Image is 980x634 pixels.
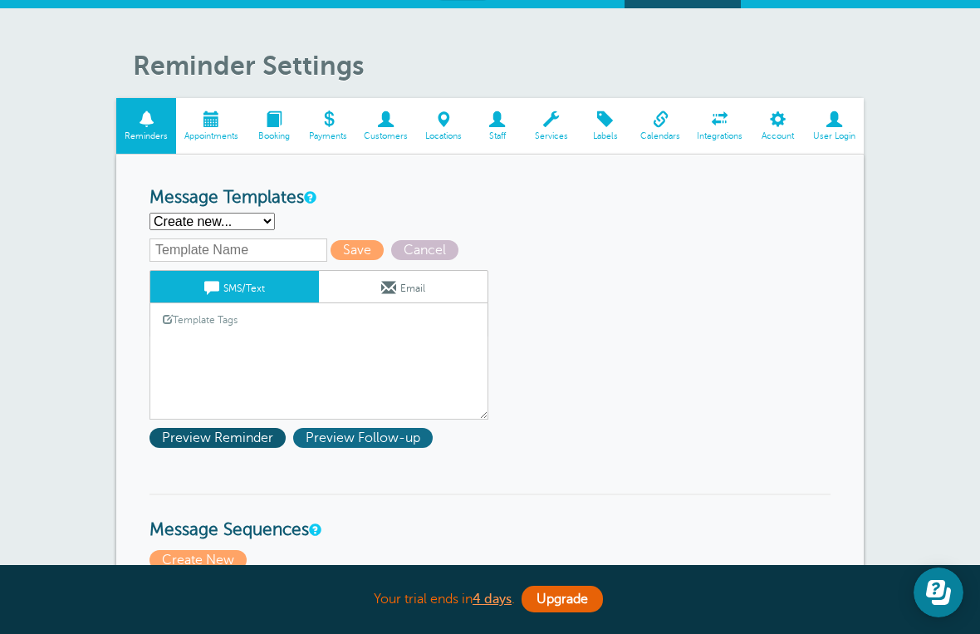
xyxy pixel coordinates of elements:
h3: Message Sequences [149,494,831,541]
a: Save [331,243,391,258]
span: Account [759,131,796,141]
span: Save [331,240,384,260]
a: Message Sequences allow you to setup multiple reminder schedules that can use different Message T... [309,524,319,535]
a: Preview Follow-up [293,430,437,445]
span: Preview Reminder [149,428,286,448]
a: This is the wording for your reminder and follow-up messages. You can create multiple templates i... [304,192,314,203]
a: Email [319,271,488,302]
span: Locations [424,131,462,141]
a: Labels [578,98,632,154]
iframe: Resource center [914,568,963,617]
a: Integrations [688,98,751,154]
a: User Login [805,98,864,154]
a: SMS/Text [150,271,319,302]
a: 4 days [473,592,512,607]
h1: Reminder Settings [133,50,864,81]
a: Cancel [391,243,463,258]
input: Template Name [149,238,327,262]
a: Locations [416,98,470,154]
div: Your trial ends in . [116,582,864,617]
span: Cancel [391,240,458,260]
span: Staff [478,131,516,141]
a: Upgrade [522,586,603,612]
textarea: Hi {{First Name}}, your appointment with La Perruquería has been scheduled for {{Time}} on {{Date}}. [149,337,488,420]
a: Booking [247,98,301,154]
a: Services [524,98,578,154]
span: Services [532,131,570,141]
span: User Login [813,131,855,141]
a: Preview Reminder [149,430,293,445]
a: Staff [470,98,524,154]
span: Reminders [125,131,168,141]
a: Create New [149,553,251,568]
span: Integrations [697,131,742,141]
a: Customers [355,98,416,154]
a: Account [751,98,805,154]
span: Calendars [640,131,680,141]
span: Payments [309,131,347,141]
span: Create New [149,550,247,570]
span: Labels [586,131,624,141]
span: Customers [364,131,408,141]
span: Appointments [184,131,238,141]
h3: Message Templates [149,188,831,209]
a: Template Tags [150,303,250,336]
a: Payments [301,98,355,154]
span: Preview Follow-up [293,428,433,448]
span: Booking [255,131,292,141]
a: Appointments [176,98,247,154]
a: Calendars [632,98,688,154]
